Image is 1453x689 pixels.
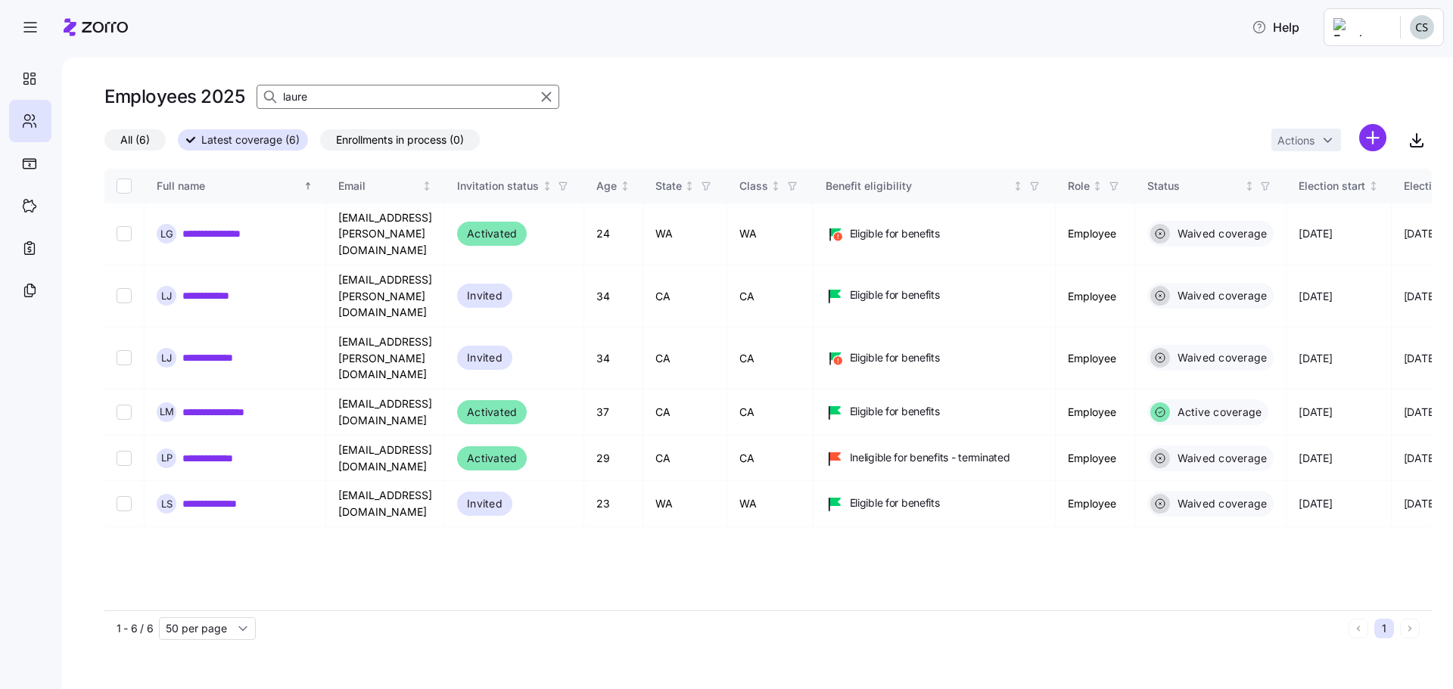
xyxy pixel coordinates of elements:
h1: Employees 2025 [104,85,244,108]
button: Help [1240,12,1311,42]
td: 34 [584,327,643,390]
td: 24 [584,203,643,265]
td: WA [643,203,727,265]
span: All (6) [120,130,150,150]
div: Not sorted [1013,181,1023,191]
td: [EMAIL_ADDRESS][DOMAIN_NAME] [326,390,445,436]
span: Activated [467,225,517,243]
span: L J [161,353,172,363]
td: Employee [1056,203,1135,265]
th: ClassNot sorted [727,169,814,203]
span: Eligible for benefits [850,350,940,365]
th: AgeNot sorted [584,169,643,203]
button: Next page [1400,619,1420,638]
div: Email [338,178,419,194]
span: [DATE] [1299,496,1332,511]
input: Select record 5 [117,451,132,466]
td: 23 [584,481,643,526]
span: Waived coverage [1173,451,1268,466]
td: WA [727,203,814,265]
span: Active coverage [1173,405,1262,420]
span: [DATE] [1404,226,1437,241]
div: State [655,178,682,194]
span: Invited [467,349,502,367]
div: Sorted ascending [303,181,313,191]
td: WA [727,481,814,526]
span: [DATE] [1299,351,1332,366]
span: Invited [467,495,502,513]
span: [DATE] [1299,226,1332,241]
span: L P [161,453,173,463]
td: [EMAIL_ADDRESS][DOMAIN_NAME] [326,481,445,526]
svg: add icon [1359,124,1386,151]
span: [DATE] [1404,451,1437,466]
div: Not sorted [684,181,695,191]
th: Full nameSorted ascending [145,169,326,203]
td: CA [727,436,814,481]
div: Not sorted [422,181,432,191]
span: Activated [467,403,517,421]
th: Benefit eligibilityNot sorted [814,169,1056,203]
img: Employer logo [1333,18,1388,36]
div: Full name [157,178,300,194]
th: StateNot sorted [643,169,727,203]
div: Election start [1299,178,1365,194]
span: [DATE] [1404,351,1437,366]
div: Role [1068,178,1090,194]
div: Benefit eligibility [826,178,1010,194]
img: 2df6d97b4bcaa7f1b4a2ee07b0c0b24b [1410,15,1434,39]
td: Employee [1056,481,1135,526]
td: CA [643,436,727,481]
td: Employee [1056,390,1135,436]
span: Waived coverage [1173,496,1268,511]
td: WA [643,481,727,526]
span: Waived coverage [1173,288,1268,303]
span: 1 - 6 / 6 [117,621,153,636]
span: Waived coverage [1173,226,1268,241]
th: Invitation statusNot sorted [445,169,584,203]
span: Enrollments in process (0) [336,130,464,150]
span: Activated [467,449,517,467]
td: [EMAIL_ADDRESS][PERSON_NAME][DOMAIN_NAME] [326,265,445,327]
span: [DATE] [1404,405,1437,420]
div: Invitation status [457,178,539,194]
span: Ineligible for benefits - terminated [850,450,1010,465]
td: [EMAIL_ADDRESS][DOMAIN_NAME] [326,436,445,481]
div: Not sorted [620,181,630,191]
td: CA [727,265,814,327]
td: CA [643,265,727,327]
span: [DATE] [1299,405,1332,420]
span: Eligible for benefits [850,287,940,303]
th: EmailNot sorted [326,169,445,203]
td: 29 [584,436,643,481]
td: CA [643,390,727,436]
span: Actions [1277,135,1315,146]
td: CA [727,327,814,390]
td: CA [727,390,814,436]
td: [EMAIL_ADDRESS][PERSON_NAME][DOMAIN_NAME] [326,203,445,265]
input: Search Employees [257,85,559,109]
td: Employee [1056,265,1135,327]
td: Employee [1056,436,1135,481]
th: StatusNot sorted [1135,169,1287,203]
span: [DATE] [1299,451,1332,466]
div: Not sorted [1092,181,1103,191]
input: Select all records [117,178,132,194]
th: RoleNot sorted [1056,169,1135,203]
span: Invited [467,287,502,305]
span: L J [161,291,172,301]
span: L G [160,229,173,239]
span: [DATE] [1404,289,1437,304]
td: [EMAIL_ADDRESS][PERSON_NAME][DOMAIN_NAME] [326,327,445,390]
span: L M [160,407,174,417]
span: Waived coverage [1173,350,1268,365]
button: 1 [1374,619,1394,638]
div: Status [1147,178,1242,194]
span: Eligible for benefits [850,404,940,419]
td: CA [643,327,727,390]
input: Select record 6 [117,496,132,511]
td: 34 [584,265,643,327]
input: Select record 1 [117,226,132,241]
span: Help [1252,18,1299,36]
span: Latest coverage (6) [201,130,300,150]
